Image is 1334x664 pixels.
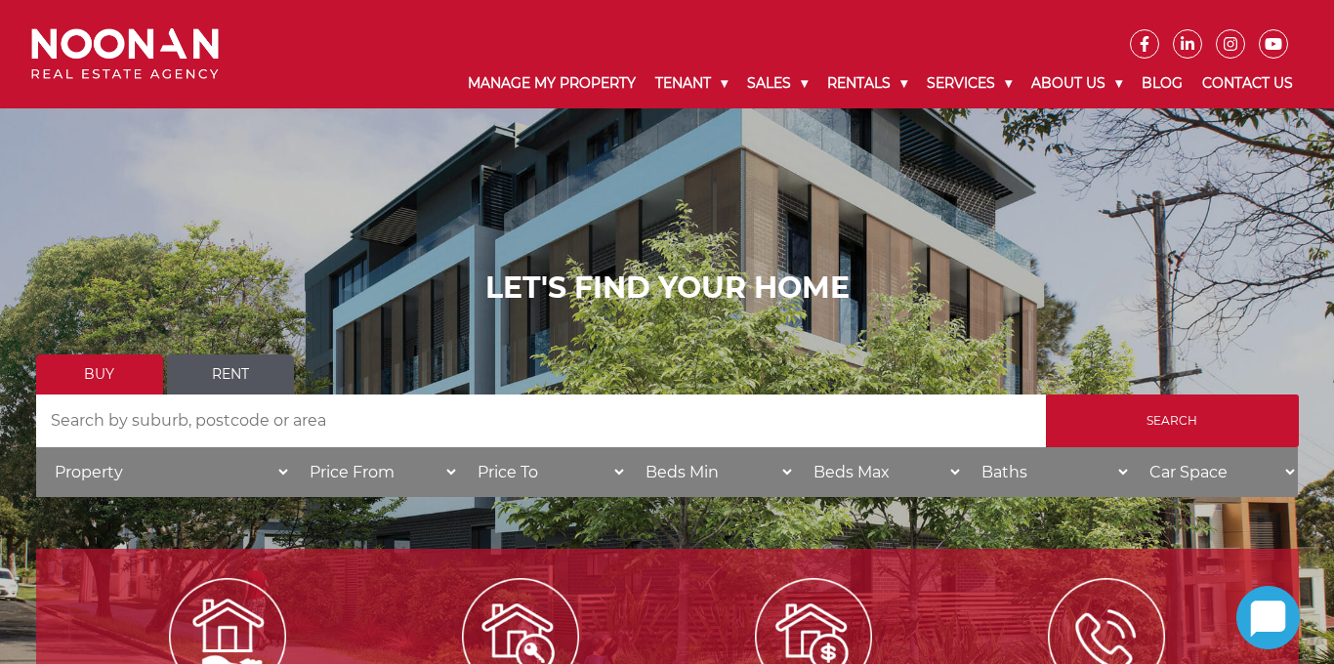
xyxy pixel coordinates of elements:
a: Buy [36,354,163,394]
a: Sales [737,59,817,108]
a: Manage My Property [458,59,646,108]
h1: LET'S FIND YOUR HOME [36,270,1299,306]
input: Search [1046,394,1299,447]
img: Noonan Real Estate Agency [31,28,219,80]
a: Tenant [646,59,737,108]
a: Services [917,59,1021,108]
a: Rent [167,354,294,394]
a: About Us [1021,59,1132,108]
a: Rentals [817,59,917,108]
a: Contact Us [1192,59,1303,108]
input: Search by suburb, postcode or area [36,394,1046,447]
a: Blog [1132,59,1192,108]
